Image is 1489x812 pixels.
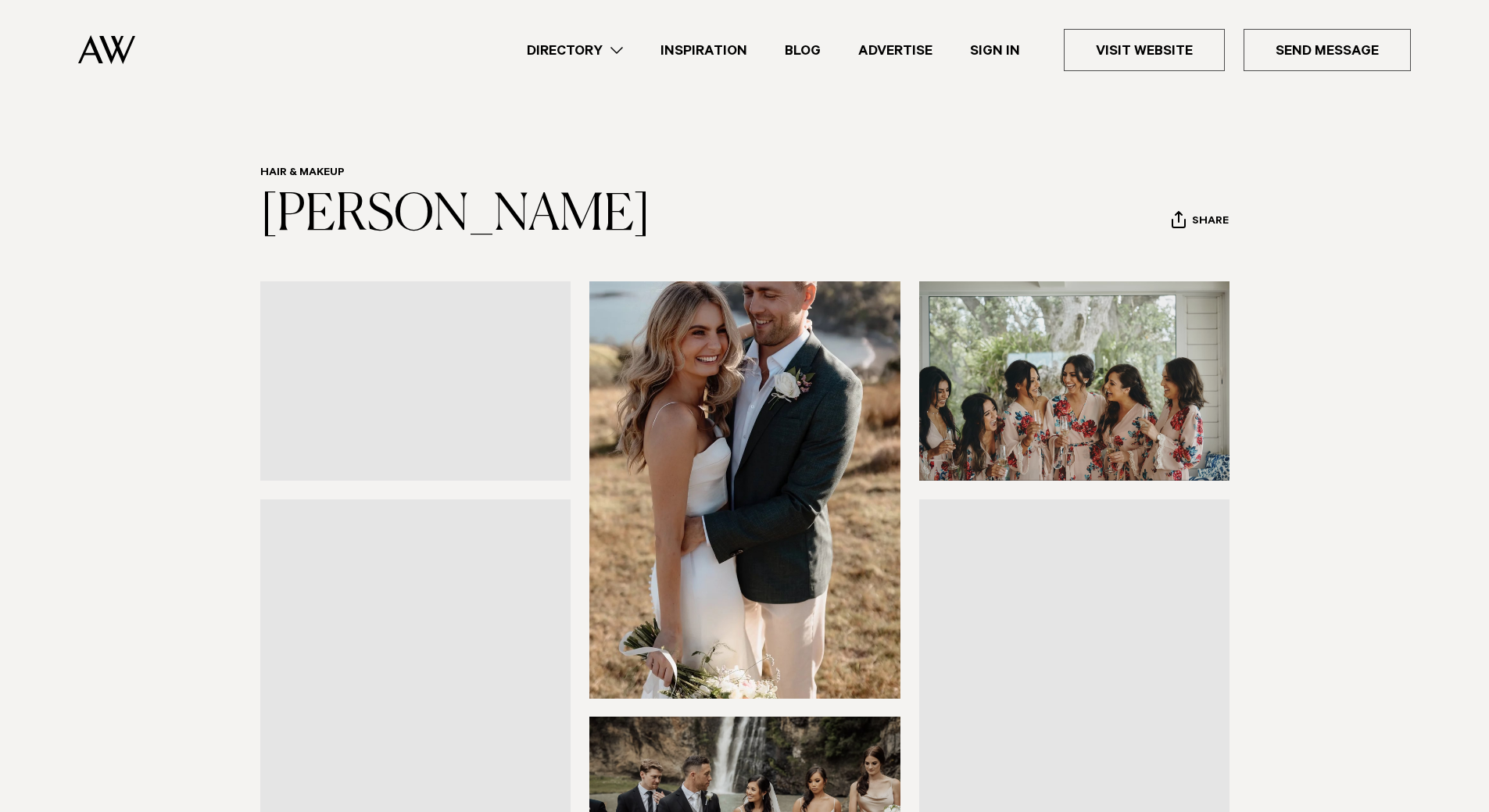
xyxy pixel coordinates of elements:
span: Share [1192,215,1229,230]
a: [PERSON_NAME] [260,191,650,241]
a: Inspiration [642,40,766,61]
a: Sign In [951,40,1039,61]
button: Share [1171,210,1229,234]
a: Advertise [839,40,951,61]
a: Hair & Makeup [260,167,345,180]
a: Directory [508,40,642,61]
a: Send Message [1244,29,1411,71]
img: Auckland Weddings Logo [78,35,135,64]
a: Blog [766,40,839,61]
a: Visit Website [1064,29,1225,71]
